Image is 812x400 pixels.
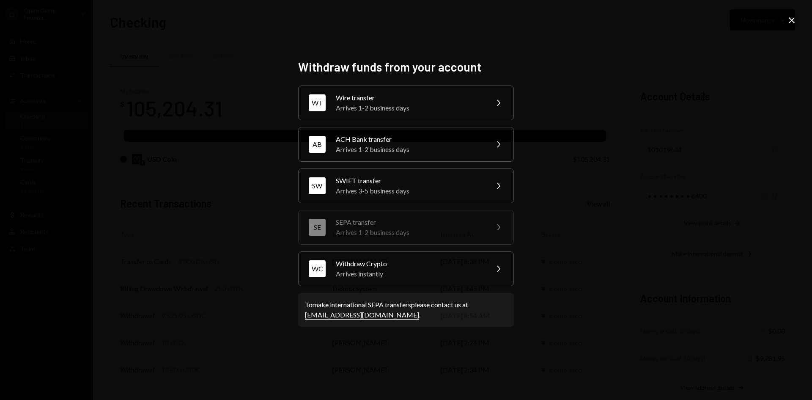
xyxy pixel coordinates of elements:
[309,219,326,236] div: SE
[336,103,483,113] div: Arrives 1-2 business days
[298,59,514,75] h2: Withdraw funds from your account
[298,210,514,245] button: SESEPA transferArrives 1-2 business days
[298,251,514,286] button: WCWithdraw CryptoArrives instantly
[336,144,483,154] div: Arrives 1-2 business days
[336,186,483,196] div: Arrives 3-5 business days
[309,136,326,153] div: AB
[336,259,483,269] div: Withdraw Crypto
[298,127,514,162] button: ABACH Bank transferArrives 1-2 business days
[309,260,326,277] div: WC
[336,134,483,144] div: ACH Bank transfer
[305,311,419,320] a: [EMAIL_ADDRESS][DOMAIN_NAME]
[309,94,326,111] div: WT
[298,86,514,120] button: WTWire transferArrives 1-2 business days
[336,269,483,279] div: Arrives instantly
[298,168,514,203] button: SWSWIFT transferArrives 3-5 business days
[305,300,507,320] div: To make international SEPA transfers please contact us at .
[336,176,483,186] div: SWIFT transfer
[336,217,483,227] div: SEPA transfer
[336,227,483,237] div: Arrives 1-2 business days
[336,93,483,103] div: Wire transfer
[309,177,326,194] div: SW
